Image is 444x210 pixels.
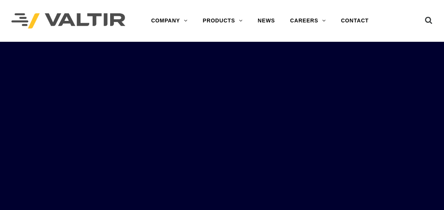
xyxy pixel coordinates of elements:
[11,13,125,29] img: Valtir
[144,13,195,28] a: COMPANY
[195,13,250,28] a: PRODUCTS
[333,13,376,28] a: CONTACT
[283,13,333,28] a: CAREERS
[250,13,283,28] a: NEWS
